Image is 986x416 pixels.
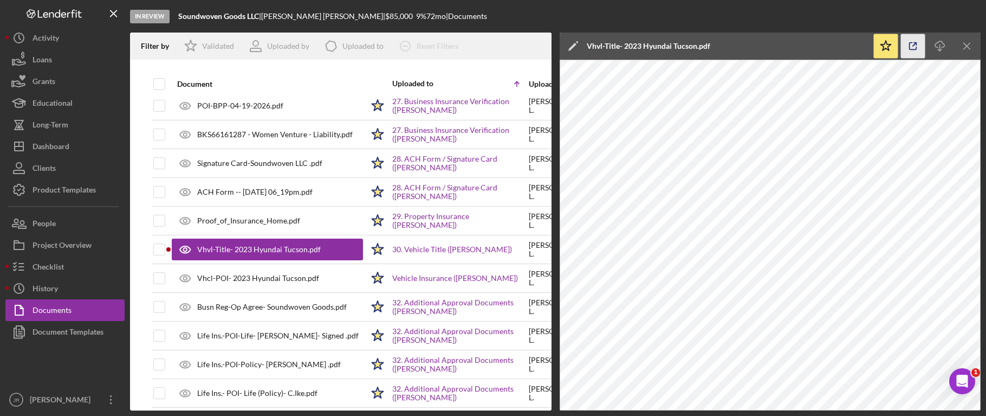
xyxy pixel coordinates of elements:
div: 72 mo [426,12,446,21]
div: Loans [33,49,52,73]
div: POI-BPP-04-19-2026.pdf [197,101,283,110]
div: Document [177,80,363,88]
div: [PERSON_NAME] L . [529,356,589,373]
div: [PERSON_NAME] L . [529,126,589,143]
div: Vhvl-Title- 2023 Hyundai Tucson.pdf [587,42,710,50]
div: Dashboard [33,136,69,160]
button: Document Templates [5,321,125,343]
div: Educational [33,92,73,117]
div: Vhvl-Title- 2023 Hyundai Tucson.pdf [197,245,321,254]
button: History [5,278,125,299]
div: 9 % [416,12,426,21]
div: Uploaded by [529,80,589,88]
button: Checklist [5,256,125,278]
a: 27. Business Insurance Verification ([PERSON_NAME]) [392,126,528,143]
div: [PERSON_NAME] L . [529,97,589,114]
div: In Review [130,10,170,23]
div: [PERSON_NAME] [27,389,98,413]
b: Soundwoven Goods LLC [178,11,259,21]
div: Uploaded by [267,42,309,50]
div: | [178,12,261,21]
div: Grants [33,71,55,95]
div: Clients [33,157,56,182]
a: 32. Additional Approval Documents ([PERSON_NAME]) [392,385,528,402]
button: Long-Term [5,114,125,136]
div: Long-Term [33,114,68,138]
a: Vehicle Insurance ([PERSON_NAME]) [392,274,518,283]
div: Life Ins.-POI-Life- [PERSON_NAME]- Signed .pdf [197,331,359,340]
div: Validated [202,42,234,50]
div: People [33,213,56,237]
iframe: Intercom live chat [949,368,975,394]
div: Life Ins.- POI- Life (Policy)- C.Ike.pdf [197,389,317,398]
button: Reset Filters [392,35,469,57]
div: Proof_of_Insurance_Home.pdf [197,216,300,225]
button: Clients [5,157,125,179]
div: Uploaded to [392,79,460,88]
button: Grants [5,71,125,92]
a: 32. Additional Approval Documents ([PERSON_NAME]) [392,356,528,373]
a: 30. Vehicle Title ([PERSON_NAME]) [392,245,512,254]
div: History [33,278,58,302]
button: Project Overview [5,234,125,256]
div: $85,000 [385,12,416,21]
a: 29. Property Insurance ([PERSON_NAME]) [392,212,528,229]
div: Life Ins.-POI-Policy- [PERSON_NAME] .pdf [197,360,341,369]
button: Product Templates [5,179,125,201]
div: [PERSON_NAME] L . [529,385,589,402]
a: 32. Additional Approval Documents ([PERSON_NAME]) [392,327,528,344]
div: ACH Form -- [DATE] 06_19pm.pdf [197,188,313,196]
div: [PERSON_NAME] L . [529,155,589,172]
div: Documents [33,299,72,324]
div: Uploaded to [342,42,384,50]
div: [PERSON_NAME] L . [529,327,589,344]
a: 28. ACH Form / Signature Card ([PERSON_NAME]) [392,183,528,201]
a: 28. ACH Form / Signature Card ([PERSON_NAME]) [392,155,528,172]
div: [PERSON_NAME] L . [529,298,589,316]
div: Vhcl-POI- 2023 Hyundai Tucson.pdf [197,274,319,283]
div: [PERSON_NAME] L . [529,241,589,258]
button: People [5,213,125,234]
button: Loans [5,49,125,71]
div: [PERSON_NAME] [PERSON_NAME] | [261,12,385,21]
div: BKS66161287 - Women Venture - Liability.pdf [197,130,353,139]
div: Product Templates [33,179,96,203]
button: JR[PERSON_NAME] [5,389,125,411]
a: 27. Business Insurance Verification ([PERSON_NAME]) [392,97,528,114]
div: Reset Filters [417,35,458,57]
div: Project Overview [33,234,92,259]
span: 1 [971,368,980,377]
button: Educational [5,92,125,114]
div: | Documents [446,12,487,21]
div: Activity [33,27,59,52]
div: Checklist [33,256,64,280]
button: Dashboard [5,136,125,157]
button: Documents [5,299,125,321]
div: Document Templates [33,321,103,345]
div: [PERSON_NAME] L . [529,212,589,229]
button: Activity [5,27,125,49]
text: JR [13,397,20,403]
div: Filter by [141,42,177,50]
div: Busn Reg-Op Agree- Soundwoven Goods.pdf [197,303,347,311]
div: [PERSON_NAME] L . [529,270,589,287]
div: [PERSON_NAME] L . [529,183,589,201]
a: 32. Additional Approval Documents ([PERSON_NAME]) [392,298,528,316]
div: Signature Card-Soundwoven LLC .pdf [197,159,322,168]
